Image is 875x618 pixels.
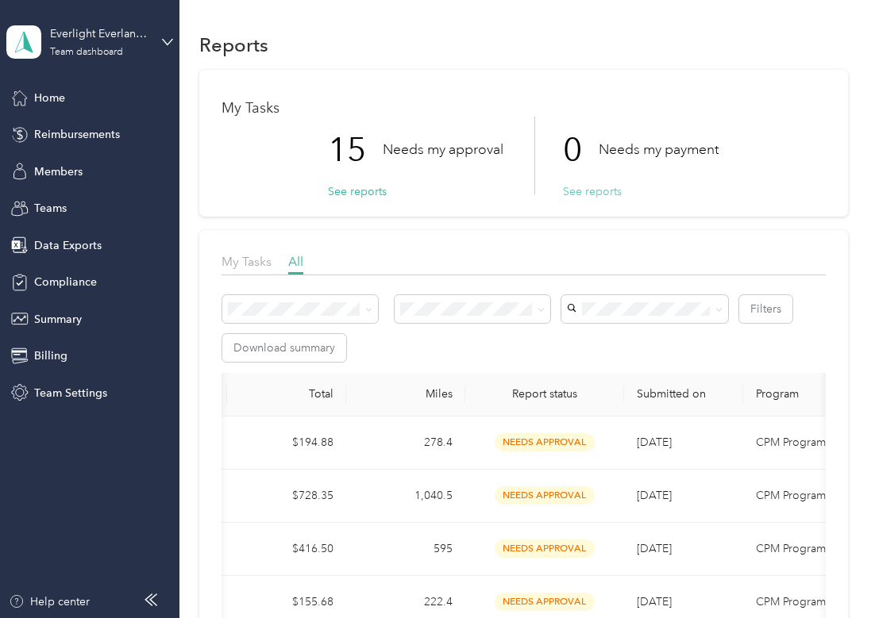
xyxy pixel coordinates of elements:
span: Report status [478,387,611,401]
span: needs approval [495,593,595,611]
button: Help center [9,593,90,610]
td: 278.4 [346,416,465,470]
div: Everlight Everlance Account [50,25,149,42]
th: Submitted on [624,373,743,416]
h1: My Tasks [222,100,826,117]
td: 595 [346,523,465,576]
iframe: Everlance-gr Chat Button Frame [786,529,875,618]
span: Teams [34,200,67,217]
p: Needs my approval [383,140,503,159]
p: Needs my payment [599,140,719,159]
span: Reimbursements [34,126,120,143]
span: Data Exports [34,237,102,254]
span: [DATE] [637,542,672,555]
h1: Reports [199,36,268,53]
span: [DATE] [637,595,672,608]
div: Team dashboard [50,48,123,57]
button: See reports [563,183,622,200]
td: $416.50 [227,523,346,576]
td: 1,040.5 [346,470,465,523]
span: Compliance [34,274,97,290]
p: 15 [328,117,383,183]
td: $194.88 [227,416,346,470]
span: needs approval [495,486,595,505]
span: All [288,254,303,269]
button: See reports [328,183,387,200]
span: My Tasks [222,254,272,269]
span: needs approval [495,433,595,451]
span: [DATE] [637,489,672,502]
span: [DATE] [637,436,672,449]
button: Filters [739,295,792,323]
span: Team Settings [34,385,107,401]
button: Download summary [222,334,346,362]
p: 0 [563,117,599,183]
div: Miles [359,387,453,401]
span: Home [34,90,65,106]
div: Total [240,387,333,401]
span: needs approval [495,539,595,558]
span: Members [34,163,83,180]
span: Billing [34,347,67,364]
span: Summary [34,311,82,328]
td: $728.35 [227,470,346,523]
